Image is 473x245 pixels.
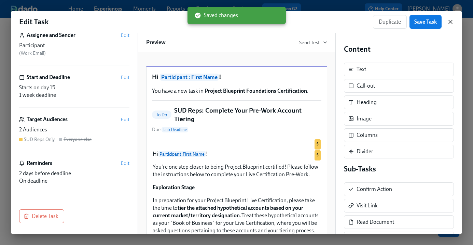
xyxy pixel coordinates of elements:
div: Used by SUD Reps Only audience [315,150,321,160]
h6: Preview [146,39,166,46]
div: On deadline [19,177,129,185]
h6: Assignee and Sender [27,31,75,39]
div: Divider [344,145,454,158]
button: Edit [121,116,129,123]
div: Participant [19,42,129,49]
div: Columns [344,128,454,142]
div: Confirm Action [357,185,392,193]
div: Call-out [344,79,454,93]
h6: Target Audiences [27,116,68,123]
div: Visit Link [344,199,454,212]
div: Target AudiencesEdit2 AudiencesSUD Reps OnlyEveryone else [19,116,129,151]
span: ( Work Email ) [19,50,46,56]
span: Due [152,126,188,133]
h1: Edit Task [19,17,48,27]
div: Assignee and SenderEditParticipant (Work Email) [19,31,129,65]
span: To Do [152,112,171,117]
div: Everyone else [64,136,92,143]
h1: Hi ! [152,73,321,82]
h6: Reminders [27,159,52,167]
div: Visit Link [357,202,378,209]
div: Columns [357,131,378,139]
div: 2 Audiences [19,126,129,133]
div: Starts on day 15 [19,84,129,91]
div: S [152,139,321,144]
div: RemindersEdit2 days before deadlineOn deadline [19,159,129,185]
div: 2 days before deadline [19,170,129,177]
button: Edit [121,32,129,39]
div: Used by SUD Reps Only audience [315,139,321,150]
div: Divider [357,148,373,155]
div: Image [344,112,454,126]
h4: Sub-Tasks [344,164,454,174]
h5: SUD Reps: Complete Your Pre-Work Account Tiering [174,106,321,124]
span: Duplicate [379,18,401,25]
div: Image [357,115,372,122]
button: Edit [121,160,129,167]
div: Heading [344,95,454,109]
span: Saved changes [194,12,238,19]
div: Confirm Action [344,182,454,196]
div: SUD Reps Only [24,136,55,143]
div: Read Document [344,215,454,229]
div: Heading [357,99,377,106]
button: Save Task [409,15,442,29]
button: Duplicate [373,15,407,29]
button: Delete Task [19,209,64,223]
span: Task Deadline [162,127,188,132]
div: Text [344,63,454,76]
div: Text [357,66,366,73]
span: Delete Task [25,213,58,220]
h6: Start and Deadline [27,74,70,81]
div: Start and DeadlineEditStarts on day 151 week deadline [19,74,129,107]
strong: Project Blueprint Foundations Certification [205,88,307,94]
div: Read Document [357,218,394,226]
button: Send Test [299,39,327,46]
p: You have a new task in . [152,87,321,95]
span: Save Task [414,18,437,25]
div: Call-out [357,82,375,90]
button: Edit [121,74,129,81]
h4: Content [344,44,454,54]
span: Participant : First Name [160,74,219,81]
span: 1 week deadline [19,92,56,98]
